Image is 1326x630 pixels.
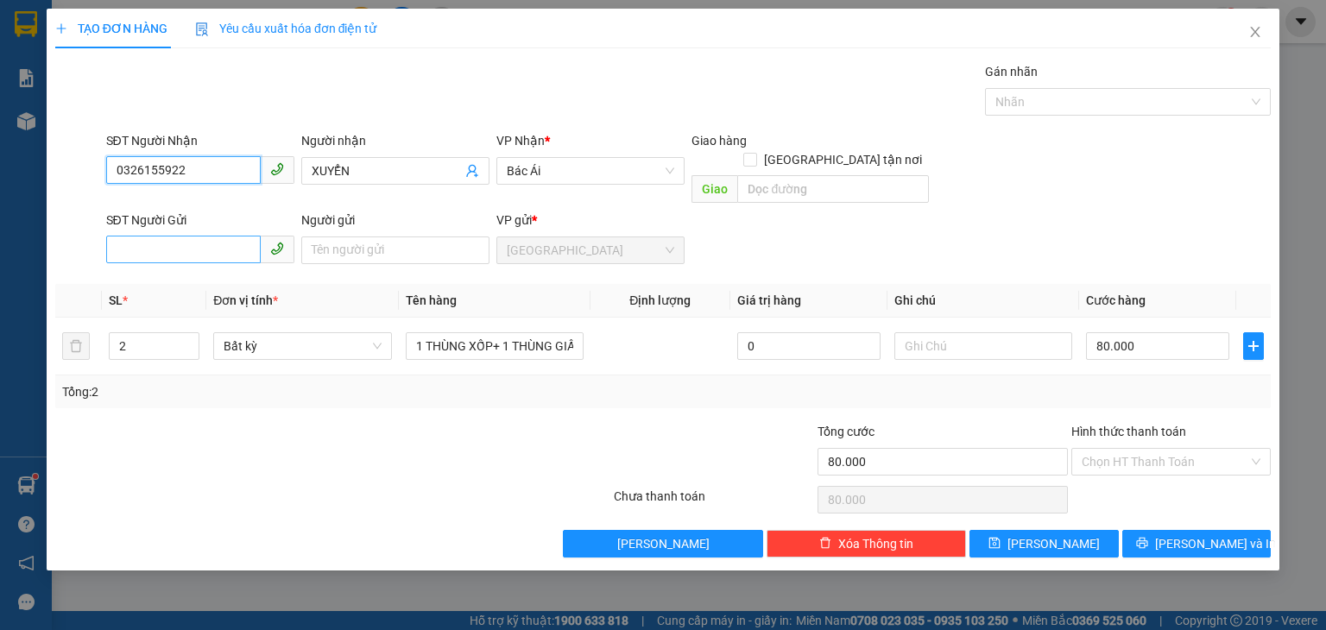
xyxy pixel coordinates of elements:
span: Đơn vị tính [213,293,278,307]
span: Cước hàng [1086,293,1146,307]
div: SĐT Người Gửi [106,211,294,230]
span: Giao hàng [691,134,747,148]
span: printer [1136,537,1148,551]
input: Ghi Chú [894,332,1072,360]
span: [PERSON_NAME] [617,534,710,553]
span: phone [270,162,284,176]
div: SĐT Người Nhận [106,131,294,150]
span: Định lượng [629,293,691,307]
th: Ghi chú [887,284,1079,318]
span: SL [109,293,123,307]
div: VP gửi [496,211,685,230]
span: Bác Ái [507,158,674,184]
button: delete [62,332,90,360]
input: Dọc đường [737,175,929,203]
div: Tổng: 2 [62,382,513,401]
button: [PERSON_NAME] [563,530,762,558]
span: TẠO ĐƠN HÀNG [55,22,167,35]
span: [PERSON_NAME] [1007,534,1100,553]
input: 0 [737,332,881,360]
div: Người nhận [301,131,489,150]
label: Gán nhãn [985,65,1038,79]
span: Tên hàng [406,293,457,307]
span: phone [270,242,284,255]
span: Giao [691,175,737,203]
span: delete [819,537,831,551]
span: user-add [465,164,479,178]
input: VD: Bàn, Ghế [406,332,584,360]
span: [PERSON_NAME] và In [1155,534,1276,553]
span: plus [1244,339,1263,353]
button: deleteXóa Thông tin [767,530,966,558]
div: Người gửi [301,211,489,230]
span: Sài Gòn [507,237,674,263]
button: Close [1231,9,1279,57]
span: save [988,537,1001,551]
span: Bất kỳ [224,333,381,359]
span: close [1248,25,1262,39]
button: printer[PERSON_NAME] và In [1122,530,1272,558]
span: Yêu cầu xuất hóa đơn điện tử [195,22,377,35]
span: Tổng cước [818,425,875,438]
span: Giá trị hàng [737,293,801,307]
span: [GEOGRAPHIC_DATA] tận nơi [757,150,929,169]
div: Chưa thanh toán [612,487,815,517]
button: plus [1243,332,1264,360]
span: Xóa Thông tin [838,534,913,553]
img: icon [195,22,209,36]
span: plus [55,22,67,35]
label: Hình thức thanh toán [1071,425,1186,438]
button: save[PERSON_NAME] [969,530,1119,558]
span: VP Nhận [496,134,545,148]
